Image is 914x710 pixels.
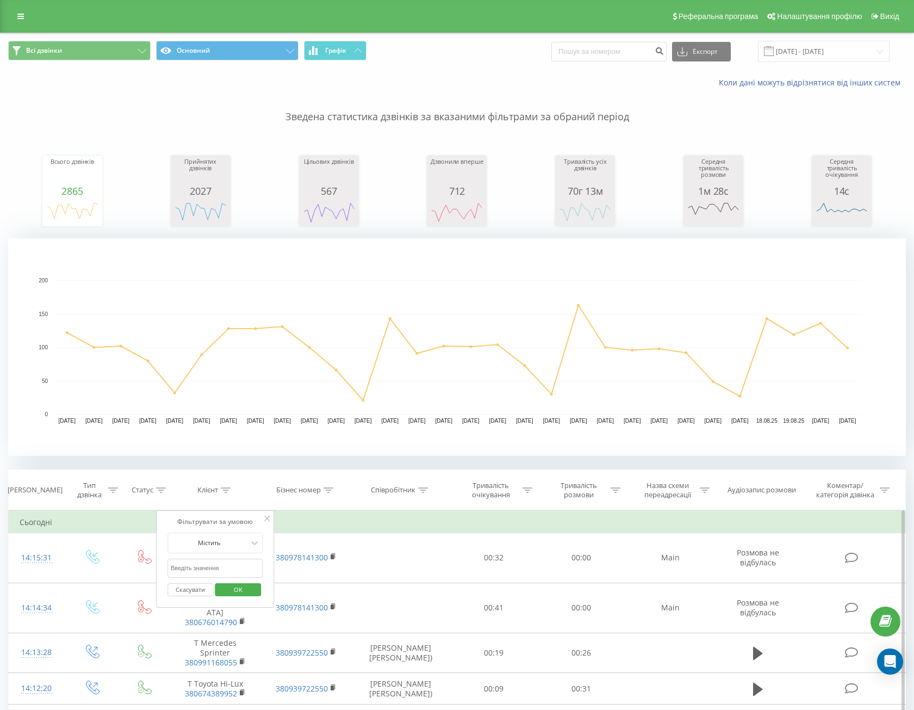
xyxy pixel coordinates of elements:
svg: A chart. [302,196,356,229]
td: Т Toyota Hi-Lux [170,673,261,705]
span: Налаштування профілю [777,12,862,21]
div: Тривалість усіх дзвінків [558,158,612,186]
div: 14с [814,186,869,196]
div: 70г 13м [558,186,612,196]
a: 380978141300 [276,602,328,613]
div: A chart. [173,196,228,229]
div: Статус [132,486,153,495]
a: 380674389952 [185,688,237,699]
div: Назва схеми переадресації [639,481,697,499]
svg: A chart. [686,196,741,229]
text: [DATE] [462,418,480,424]
div: [PERSON_NAME] [8,486,63,495]
div: 14:15:31 [20,547,54,569]
text: [DATE] [436,418,453,424]
a: 380676014790 [185,617,237,627]
text: [DATE] [624,418,641,424]
svg: A chart. [430,196,484,229]
div: Цільових дзвінків [302,158,356,186]
div: 2865 [45,186,100,196]
p: Зведена статистика дзвінків за вказаними фільтрами за обраний період [8,88,906,124]
text: [DATE] [220,418,238,424]
text: [DATE] [812,418,830,424]
a: 380939722550 [276,647,328,658]
text: [DATE] [328,418,345,424]
div: Тип дзвінка [74,481,105,499]
a: 380978141300 [276,552,328,563]
text: 150 [39,311,48,317]
text: [DATE] [355,418,372,424]
span: Всі дзвінки [26,46,62,55]
td: 00:41 [450,583,537,633]
a: 380939722550 [276,683,328,694]
div: 712 [430,186,484,196]
text: [DATE] [489,418,507,424]
svg: A chart. [814,196,869,229]
text: [DATE] [839,418,856,424]
div: Середня тривалість очікування [814,158,869,186]
input: Пошук за номером [551,42,667,61]
span: Розмова не відбулась [737,597,779,618]
div: Клієнт [197,486,218,495]
text: 18.08.25 [756,418,778,424]
div: Фільтрувати за умовою [167,516,263,527]
text: 100 [39,344,48,350]
span: Графік [325,47,346,54]
span: Вихід [880,12,899,21]
td: [PERSON_NAME] [PERSON_NAME]) [352,673,450,705]
div: Коментар/категорія дзвінка [813,481,877,499]
td: 00:00 [537,583,625,633]
a: Коли дані можуть відрізнятися вiд інших систем [719,77,906,88]
div: 14:13:28 [20,642,54,663]
button: OK [215,583,262,597]
input: Введіть значення [167,559,263,578]
text: [DATE] [705,418,722,424]
button: Експорт [672,42,731,61]
div: Всього дзвінків [45,158,100,186]
text: [DATE] [543,418,561,424]
text: 50 [42,378,48,384]
div: 1м 28с [686,186,741,196]
button: Графік [304,41,366,60]
text: [DATE] [193,418,210,424]
button: Основний [156,41,299,60]
text: [DATE] [113,418,130,424]
text: [DATE] [59,418,76,424]
span: Розмова не відбулась [737,547,779,567]
div: 2027 [173,186,228,196]
svg: A chart. [8,238,906,456]
td: 00:19 [450,633,537,673]
td: Main [625,533,716,583]
a: 380991168055 [185,657,237,668]
text: [DATE] [516,418,533,424]
div: Бізнес номер [276,486,321,495]
div: Аудіозапис розмови [728,486,796,495]
span: OK [223,581,253,598]
text: [DATE] [166,418,184,424]
text: [DATE] [570,418,587,424]
text: [DATE] [301,418,318,424]
div: 14:12:20 [20,678,54,699]
text: [DATE] [85,418,103,424]
text: [DATE] [139,418,157,424]
td: 00:09 [450,673,537,705]
td: 00:26 [537,633,625,673]
td: Т Mercedes Sprinter [170,633,261,673]
div: 14:14:34 [20,597,54,619]
text: 0 [45,411,48,417]
text: [DATE] [597,418,614,424]
text: [DATE] [274,418,291,424]
td: Main [625,583,716,633]
text: 200 [39,277,48,283]
text: [DATE] [677,418,695,424]
text: [DATE] [651,418,668,424]
svg: A chart. [45,196,100,229]
button: Скасувати [167,583,214,597]
svg: A chart. [558,196,612,229]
